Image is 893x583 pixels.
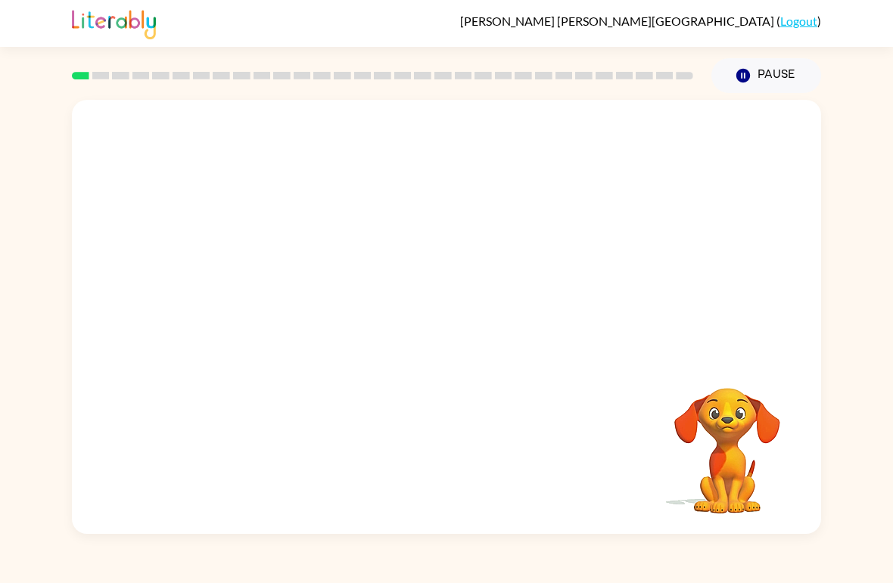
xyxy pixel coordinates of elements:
button: Pause [711,58,821,93]
div: ( ) [460,14,821,28]
img: Literably [72,6,156,39]
video: Your browser must support playing .mp4 files to use Literably. Please try using another browser. [652,364,803,516]
a: Logout [780,14,817,28]
span: [PERSON_NAME] [PERSON_NAME][GEOGRAPHIC_DATA] [460,14,776,28]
